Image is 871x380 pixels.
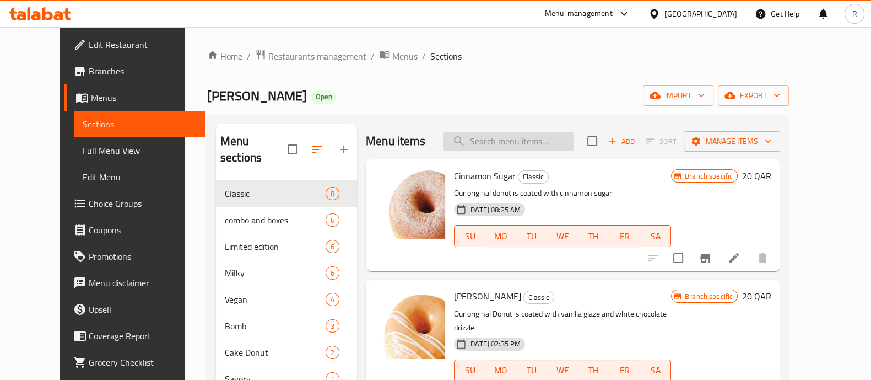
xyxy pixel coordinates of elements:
button: WE [547,225,578,247]
div: Limited edition6 [216,233,357,260]
span: Edit Restaurant [89,38,197,51]
li: / [422,50,426,63]
a: Edit Menu [74,164,205,190]
span: 4 [326,295,339,305]
button: FR [609,225,640,247]
div: Open [311,90,337,104]
span: WE [551,362,574,378]
p: Our original Donut is coated with vanilla glaze and white chocolate drizzle. [454,307,671,335]
div: Milky6 [216,260,357,286]
a: Sections [74,111,205,137]
img: Cinnamon Sugar [375,168,445,239]
nav: breadcrumb [207,49,789,63]
a: Branches [64,58,205,84]
span: TH [583,362,605,378]
span: Promotions [89,250,197,263]
a: Restaurants management [255,49,366,63]
button: MO [485,225,516,247]
a: Menu disclaimer [64,270,205,296]
h2: Menu sections [220,133,288,166]
span: [DATE] 02:35 PM [464,339,525,349]
button: SU [454,225,485,247]
span: Select section first [639,133,684,150]
li: / [371,50,375,63]
div: Classic [518,170,549,184]
h2: Menu items [366,133,426,149]
span: FR [614,362,636,378]
div: combo and boxes6 [216,207,357,233]
span: Cinnamon Sugar [454,168,516,184]
a: Coupons [64,217,205,243]
span: Upsell [89,303,197,316]
div: items [326,266,339,280]
div: Menu-management [545,7,613,20]
span: 6 [326,215,339,226]
span: TU [521,228,543,244]
button: SA [640,225,671,247]
span: Cake Donut [225,346,326,359]
span: Sort sections [304,136,331,163]
span: Branches [89,65,197,78]
a: Choice Groups [64,190,205,217]
div: items [326,319,339,333]
div: items [326,213,339,227]
a: Edit menu item [727,251,740,265]
div: Bomb [225,319,326,333]
span: import [652,89,705,103]
button: import [643,85,713,106]
button: export [718,85,789,106]
span: Classic [518,170,548,183]
button: TH [578,225,609,247]
span: R [852,8,857,20]
input: search [443,132,574,151]
span: Classic [225,187,326,200]
div: items [326,293,339,306]
span: Coverage Report [89,329,197,342]
span: TH [583,228,605,244]
button: Add [604,133,639,150]
div: items [326,346,339,359]
h6: 20 QAR [742,168,771,184]
span: MO [490,228,512,244]
div: Classic [523,291,554,304]
span: [PERSON_NAME] [207,83,307,108]
span: Sections [430,50,462,63]
span: SA [645,362,667,378]
div: items [326,187,339,200]
a: Promotions [64,243,205,270]
h6: 20 QAR [742,288,771,304]
span: Milky [225,266,326,280]
span: 6 [326,268,339,279]
span: Menus [91,91,197,104]
a: Grocery Checklist [64,349,205,376]
div: combo and boxes [225,213,326,227]
span: Branch specific [680,171,737,181]
button: TU [516,225,547,247]
span: Edit Menu [83,170,197,184]
span: Full Menu View [83,144,197,157]
span: [DATE] 08:25 AM [464,205,525,215]
div: Cake Donut2 [216,339,357,366]
div: Bomb3 [216,313,357,339]
span: 3 [326,321,339,331]
div: items [326,240,339,253]
span: Select all sections [281,138,304,161]
span: Sections [83,117,197,131]
button: Branch-specific-item [692,245,718,271]
span: Select to update [667,247,690,270]
span: Vegan [225,293,326,306]
a: Menus [64,84,205,111]
span: Add item [604,133,639,150]
li: / [247,50,251,63]
div: Vegan4 [216,286,357,313]
span: Classic [524,291,554,304]
div: Classic8 [216,180,357,207]
span: 2 [326,347,339,358]
span: MO [490,362,512,378]
span: Menus [392,50,418,63]
span: 6 [326,242,339,252]
a: Upsell [64,296,205,323]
